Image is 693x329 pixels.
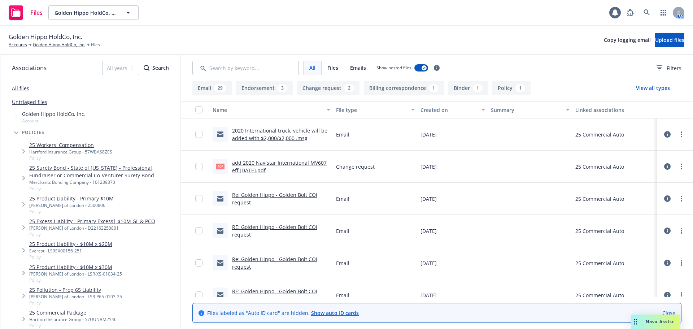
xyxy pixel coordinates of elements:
input: Toggle Row Selected [195,227,202,234]
span: Policy [29,186,178,192]
button: Change request [297,81,359,95]
button: View all types [624,81,681,95]
a: Untriaged files [12,98,47,106]
span: Change request [336,163,375,170]
span: Nova Assist [646,319,674,325]
span: Policy [29,322,117,329]
button: SearchSearch [144,61,169,75]
div: [PERSON_NAME] of London - LSR-XS-01034-25 [29,271,122,277]
div: 29 [214,84,226,92]
span: [DATE] [420,131,437,138]
a: 25 Excess Liability - Primary Excess| $10M GL & PCO [29,217,155,225]
input: Select all [195,106,202,113]
a: All files [12,85,29,92]
span: Email [336,227,349,235]
svg: Search [144,65,149,71]
a: Golden Hippo HoldCo, Inc. [33,42,85,48]
div: [PERSON_NAME] of London - 2500806 [29,202,114,208]
span: Policy [29,208,114,215]
input: Toggle Row Selected [195,259,202,267]
div: 25 Commercial Auto [575,291,624,299]
div: [PERSON_NAME] of London - LSR-P65-0103-25 [29,294,122,300]
button: Linked associations [572,101,657,118]
span: Upload files [655,36,684,43]
span: [DATE] [420,227,437,235]
a: more [677,226,686,235]
a: Files [6,3,45,23]
div: Name [213,106,322,114]
button: Copy logging email [604,33,651,47]
span: Policy [29,300,122,306]
span: [DATE] [420,163,437,170]
div: 25 Commercial Auto [575,227,624,235]
button: File type [333,101,418,118]
span: Golden Hippo HoldCo, Inc. [55,9,117,17]
span: Email [336,195,349,203]
a: Show auto ID cards [311,309,359,316]
span: Policy [29,155,112,161]
span: Files [30,10,43,16]
div: 3 [278,84,287,92]
button: Upload files [655,33,684,47]
a: 25 Product Liability - $10M x $20M [29,240,112,248]
button: Summary [488,101,572,118]
button: Binder [448,81,488,95]
a: 25 Surety Bond - State of [US_STATE] - Professional Fundraiser or Commercial Co-Venturer Surety Bond [29,164,178,179]
div: Hartford Insurance Group - 57UUNBM2Y46 [29,316,117,322]
div: Everest - LS9EX00156-251 [29,248,112,254]
button: Created on [418,101,488,118]
span: Files [91,42,100,48]
div: 2 [344,84,354,92]
a: Report a Bug [623,5,637,20]
span: Account [22,118,86,124]
input: Search by keyword... [192,61,299,75]
span: [DATE] [420,195,437,203]
span: Email [336,259,349,267]
div: 25 Commercial Auto [575,195,624,203]
input: Toggle Row Selected [195,163,202,170]
button: Golden Hippo HoldCo, Inc. [48,5,139,20]
a: Re: Golden Hippo - Golden Bolt COI request [232,191,317,206]
span: [DATE] [420,259,437,267]
a: 25 Commercial Package [29,309,117,316]
div: [PERSON_NAME] of London - D22163250801 [29,225,155,231]
button: Policy [492,81,531,95]
div: Linked associations [575,106,654,114]
input: Toggle Row Selected [195,131,202,138]
button: Name [210,101,333,118]
div: 1 [429,84,439,92]
a: 25 Pollution - Prop 65 Liability [29,286,122,294]
a: more [677,259,686,267]
div: 1 [473,84,483,92]
a: more [677,291,686,299]
span: Policy [29,277,122,283]
button: Endorsement [236,81,293,95]
a: more [677,194,686,203]
div: Drag to move [631,315,640,329]
a: 25 Product Liability - $10M x $30M [29,263,122,271]
a: Search [640,5,654,20]
span: Policy [29,231,155,237]
a: add 2020 Navistar International MV607 eff [DATE].pdf [232,159,327,174]
a: Re: Golden Hippo - Golden Bolt COI request [232,256,317,270]
div: 25 Commercial Auto [575,131,624,138]
div: Hartford Insurance Group - 57WBAS8ZES [29,149,112,155]
div: 25 Commercial Auto [575,163,624,170]
span: All [309,64,315,72]
a: 25 Product Liability - Primary $10M [29,195,114,202]
button: Filters [657,61,681,75]
div: Created on [420,106,477,114]
a: more [677,162,686,171]
a: more [677,130,686,139]
span: Files [327,64,338,72]
span: Email [336,291,349,299]
span: Policies [22,130,45,135]
a: Accounts [9,42,27,48]
div: Search [144,61,169,75]
input: Toggle Row Selected [195,291,202,299]
span: Policy [29,254,112,260]
span: Filters [657,64,681,72]
input: Toggle Row Selected [195,195,202,202]
span: Golden Hippo HoldCo, Inc. [22,110,86,118]
span: Associations [12,63,47,73]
